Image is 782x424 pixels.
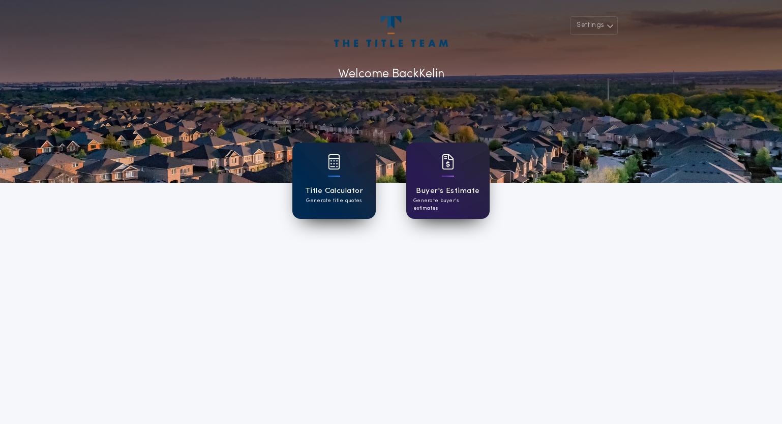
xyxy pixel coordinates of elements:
p: Generate buyer's estimates [413,197,483,212]
a: card iconBuyer's EstimateGenerate buyer's estimates [406,143,490,219]
img: account-logo [334,16,448,47]
button: Settings [570,16,618,35]
img: card icon [328,154,340,169]
p: Welcome Back Kelin [338,65,444,83]
img: card icon [442,154,454,169]
h1: Title Calculator [305,185,363,197]
h1: Buyer's Estimate [416,185,479,197]
a: card iconTitle CalculatorGenerate title quotes [292,143,376,219]
p: Generate title quotes [306,197,362,205]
